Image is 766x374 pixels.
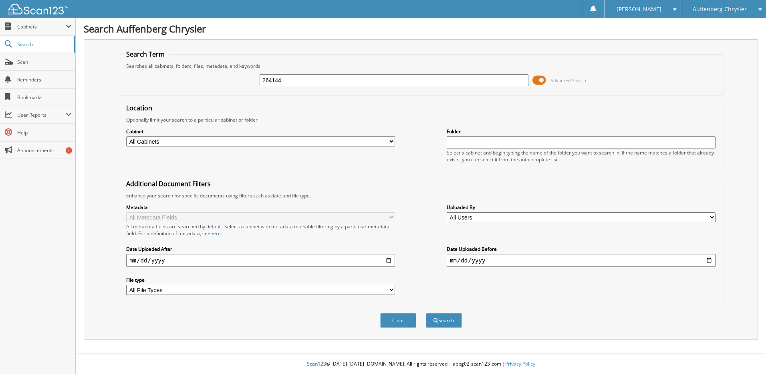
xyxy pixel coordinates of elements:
[8,4,68,14] img: scan123-logo-white.svg
[426,313,462,328] button: Search
[84,22,758,35] h1: Search Auffenberg Chrysler
[126,254,395,267] input: start
[17,94,71,101] span: Bookmarks
[122,104,156,112] legend: Location
[380,313,416,328] button: Clear
[550,77,586,83] span: Advanced Search
[447,204,716,211] label: Uploaded By
[210,230,221,237] a: here
[122,192,720,199] div: Enhance your search for specific documents using filters such as date and file type.
[122,63,720,69] div: Searches all cabinets, folders, files, metadata, and keywords
[17,41,70,48] span: Search
[122,116,720,123] div: Optionally limit your search to a particular cabinet or folder
[17,112,66,118] span: User Reports
[126,246,395,252] label: Date Uploaded After
[17,129,71,136] span: Help
[126,223,395,237] div: All metadata fields are searched by default. Select a cabinet with metadata to enable filtering b...
[126,204,395,211] label: Metadata
[693,7,747,12] span: Auffenberg Chrysler
[447,246,716,252] label: Date Uploaded Before
[617,7,661,12] span: [PERSON_NAME]
[76,354,766,374] div: © [DATE]-[DATE] [DOMAIN_NAME]. All rights reserved | appg02-scan123-com |
[126,128,395,135] label: Cabinet
[505,360,535,367] a: Privacy Policy
[122,50,169,59] legend: Search Term
[447,149,716,163] div: Select a cabinet and begin typing the name of the folder you want to search in. If the name match...
[17,147,71,154] span: Announcements
[66,147,72,154] div: 1
[17,23,66,30] span: Cabinets
[307,360,326,367] span: Scan123
[17,76,71,83] span: Reminders
[122,179,215,188] legend: Additional Document Filters
[126,276,395,283] label: File type
[17,59,71,65] span: Scan
[447,254,716,267] input: end
[447,128,716,135] label: Folder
